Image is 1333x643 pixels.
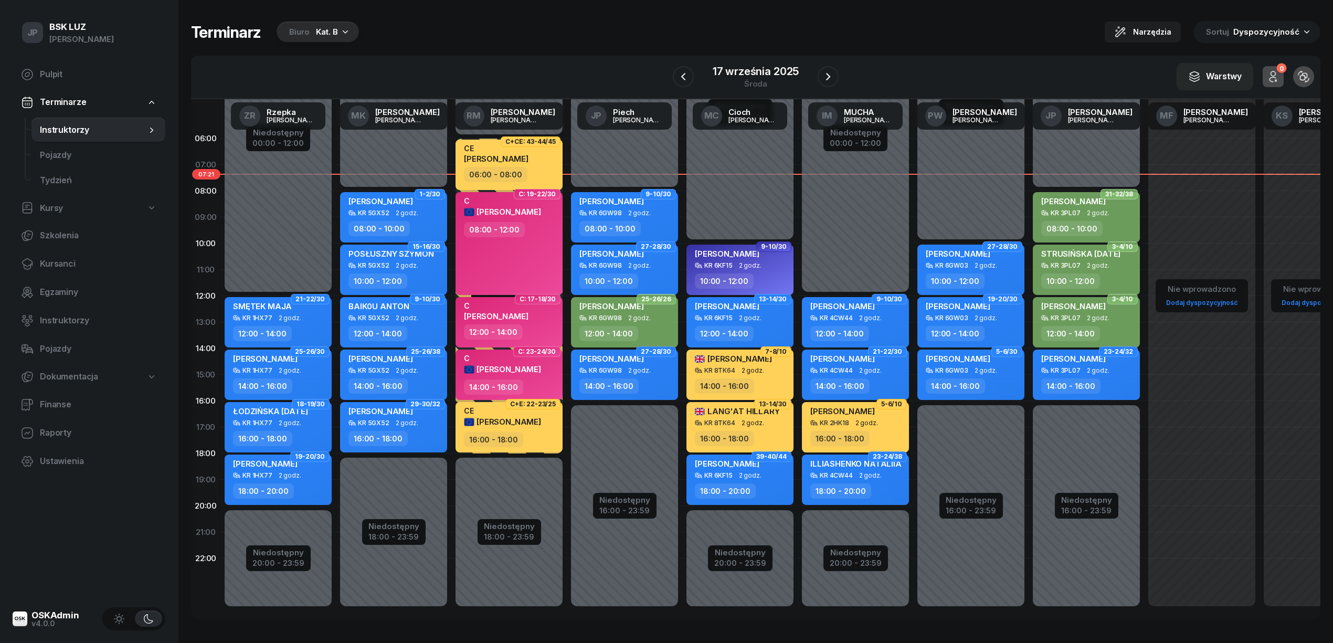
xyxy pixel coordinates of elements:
[13,223,165,248] a: Szkolenia
[40,123,146,137] span: Instruktorzy
[348,249,433,259] span: POSŁUSZNY SZYMON
[1041,378,1101,394] div: 14:00 - 16:00
[810,378,870,394] div: 14:00 - 16:00
[1087,262,1109,269] span: 2 godz.
[808,102,903,130] a: IMMUCHA[PERSON_NAME]
[917,102,1025,130] a: PW[PERSON_NAME][PERSON_NAME]
[233,459,298,469] span: [PERSON_NAME]
[464,144,528,153] div: CE
[40,257,157,271] span: Kursanci
[1276,111,1288,120] span: KS
[368,530,419,541] div: 18:00 - 23:59
[1051,262,1081,269] div: KR 3PL07
[704,111,720,120] span: MC
[233,301,292,311] span: SMĘTEK MAJA
[348,326,407,341] div: 12:00 - 14:00
[464,154,528,164] span: [PERSON_NAME]
[1051,314,1081,321] div: KR 3PL07
[1177,63,1253,90] button: Warstwy
[1061,494,1112,517] button: Niedostępny16:00 - 23:59
[375,117,426,123] div: [PERSON_NAME]
[589,209,622,216] div: KR 6GW98
[830,129,881,136] div: Niedostępny
[191,440,220,467] div: 18:00
[695,406,780,416] span: LANG'AT HILLARY
[713,80,799,88] div: środa
[1068,108,1133,116] div: [PERSON_NAME]
[348,301,409,311] span: BAIK0U ANTON
[191,283,220,309] div: 12:00
[191,335,220,362] div: 14:00
[935,314,968,321] div: KR 6GW03
[267,108,317,116] div: Rzepka
[759,403,787,405] span: 13-14/30
[975,314,997,322] span: 2 godz.
[810,406,875,416] span: [PERSON_NAME]
[1087,314,1109,322] span: 2 godz.
[739,472,761,479] span: 2 godz.
[704,472,733,479] div: KR 6KF15
[13,196,165,220] a: Kursy
[375,108,440,116] div: [PERSON_NAME]
[704,419,735,426] div: KR 8TK64
[464,380,523,395] div: 14:00 - 16:00
[396,419,418,427] span: 2 godz.
[628,367,651,374] span: 2 godz.
[589,314,622,321] div: KR 6GW98
[1162,280,1242,311] button: Nie wprowadzonoDodaj dyspozycyjność
[704,367,735,374] div: KR 8TK64
[714,549,766,556] div: Niedostępny
[191,388,220,414] div: 16:00
[953,108,1017,116] div: [PERSON_NAME]
[641,246,671,248] span: 27-28/30
[1051,367,1081,374] div: KR 3PL07
[1032,102,1141,130] a: JP[PERSON_NAME][PERSON_NAME]
[396,262,418,269] span: 2 godz.
[348,354,413,364] span: [PERSON_NAME]
[467,111,481,120] span: RM
[519,193,556,195] span: C: 19-22/30
[464,406,541,415] div: CE
[191,152,220,178] div: 07:00
[252,546,304,570] button: Niedostępny20:00 - 23:59
[267,117,317,123] div: [PERSON_NAME]
[13,251,165,277] a: Kursanci
[13,62,165,87] a: Pulpit
[810,459,902,469] span: ILLIASHENKO NATALIIA
[242,472,272,479] div: KR 1HX77
[252,556,304,567] div: 20:00 - 23:59
[935,262,968,269] div: KR 6GW03
[1068,117,1118,123] div: [PERSON_NAME]
[348,221,410,236] div: 08:00 - 10:00
[646,193,671,195] span: 9-10/30
[484,530,535,541] div: 18:00 - 23:59
[1051,209,1081,216] div: KR 3PL07
[742,419,764,427] span: 2 godz.
[589,262,622,269] div: KR 6GW98
[348,273,407,289] div: 10:00 - 12:00
[191,23,261,41] h1: Terminarz
[464,222,525,237] div: 08:00 - 12:00
[13,392,165,417] a: Finanse
[40,426,157,440] span: Raporty
[40,455,157,468] span: Ustawienia
[13,420,165,446] a: Raporty
[1041,221,1103,236] div: 08:00 - 10:00
[810,354,875,364] span: [PERSON_NAME]
[820,367,853,374] div: KR 4CW44
[191,467,220,493] div: 19:00
[859,367,882,374] span: 2 godz.
[739,314,761,322] span: 2 godz.
[348,196,413,206] span: [PERSON_NAME]
[1087,367,1109,374] span: 2 godz.
[191,230,220,257] div: 10:00
[1233,27,1299,37] span: Dyspozycyjność
[279,419,301,427] span: 2 godz.
[599,496,650,504] div: Niedostępny
[191,125,220,152] div: 06:00
[31,143,165,168] a: Pojazdy
[1041,273,1100,289] div: 10:00 - 12:00
[873,351,902,353] span: 21-22/30
[728,117,779,123] div: [PERSON_NAME]
[49,23,114,31] div: BSK LUZ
